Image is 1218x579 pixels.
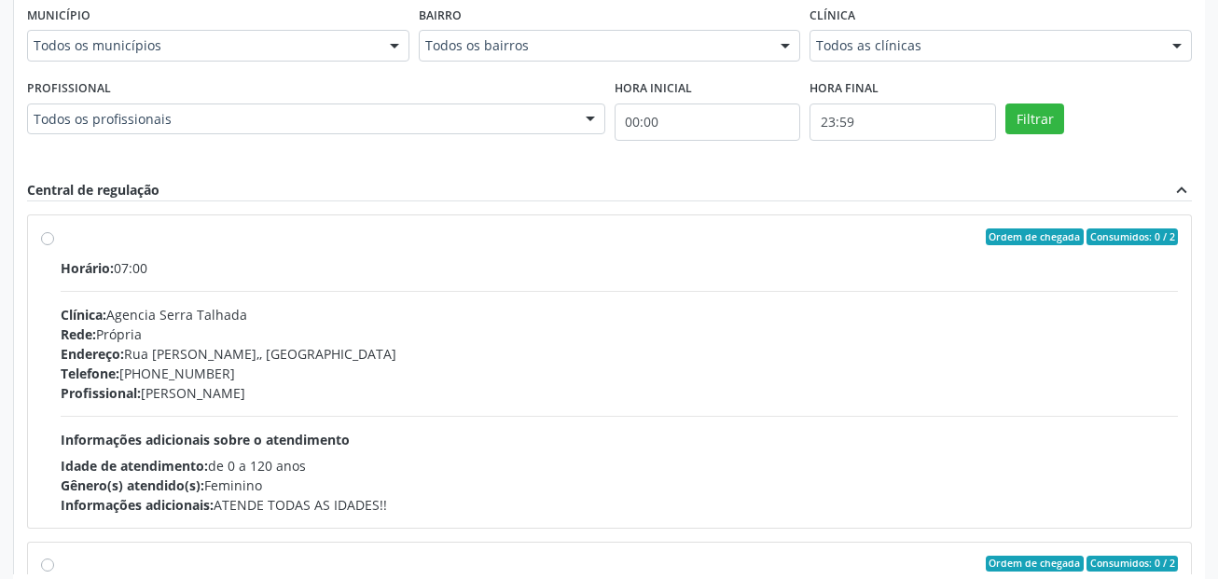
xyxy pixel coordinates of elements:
[1171,180,1192,200] i: expand_less
[425,36,763,55] span: Todos os bairros
[61,258,1178,278] div: 07:00
[61,476,1178,495] div: Feminino
[419,2,462,31] label: Bairro
[61,324,1178,344] div: Própria
[61,476,204,494] span: Gênero(s) atendido(s):
[61,495,1178,515] div: ATENDE TODAS AS IDADES!!
[61,384,141,402] span: Profissional:
[810,2,855,31] label: Clínica
[61,365,119,382] span: Telefone:
[61,431,350,448] span: Informações adicionais sobre o atendimento
[986,228,1084,245] span: Ordem de chegada
[34,110,567,129] span: Todos os profissionais
[61,364,1178,383] div: [PHONE_NUMBER]
[61,306,106,324] span: Clínica:
[61,345,124,363] span: Endereço:
[27,180,159,200] div: Central de regulação
[810,103,996,141] input: Selecione o horário
[1087,556,1178,572] span: Consumidos: 0 / 2
[61,383,1178,403] div: [PERSON_NAME]
[810,75,879,103] label: Hora final
[615,75,692,103] label: Hora inicial
[61,457,208,475] span: Idade de atendimento:
[1005,103,1064,135] button: Filtrar
[27,2,90,31] label: Município
[34,36,371,55] span: Todos os municípios
[615,103,801,141] input: Selecione o horário
[986,556,1084,572] span: Ordem de chegada
[61,259,114,277] span: Horário:
[61,344,1178,364] div: Rua [PERSON_NAME],, [GEOGRAPHIC_DATA]
[61,456,1178,476] div: de 0 a 120 anos
[61,496,214,514] span: Informações adicionais:
[816,36,1154,55] span: Todos as clínicas
[61,305,1178,324] div: Agencia Serra Talhada
[27,75,111,103] label: Profissional
[1087,228,1178,245] span: Consumidos: 0 / 2
[61,325,96,343] span: Rede:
